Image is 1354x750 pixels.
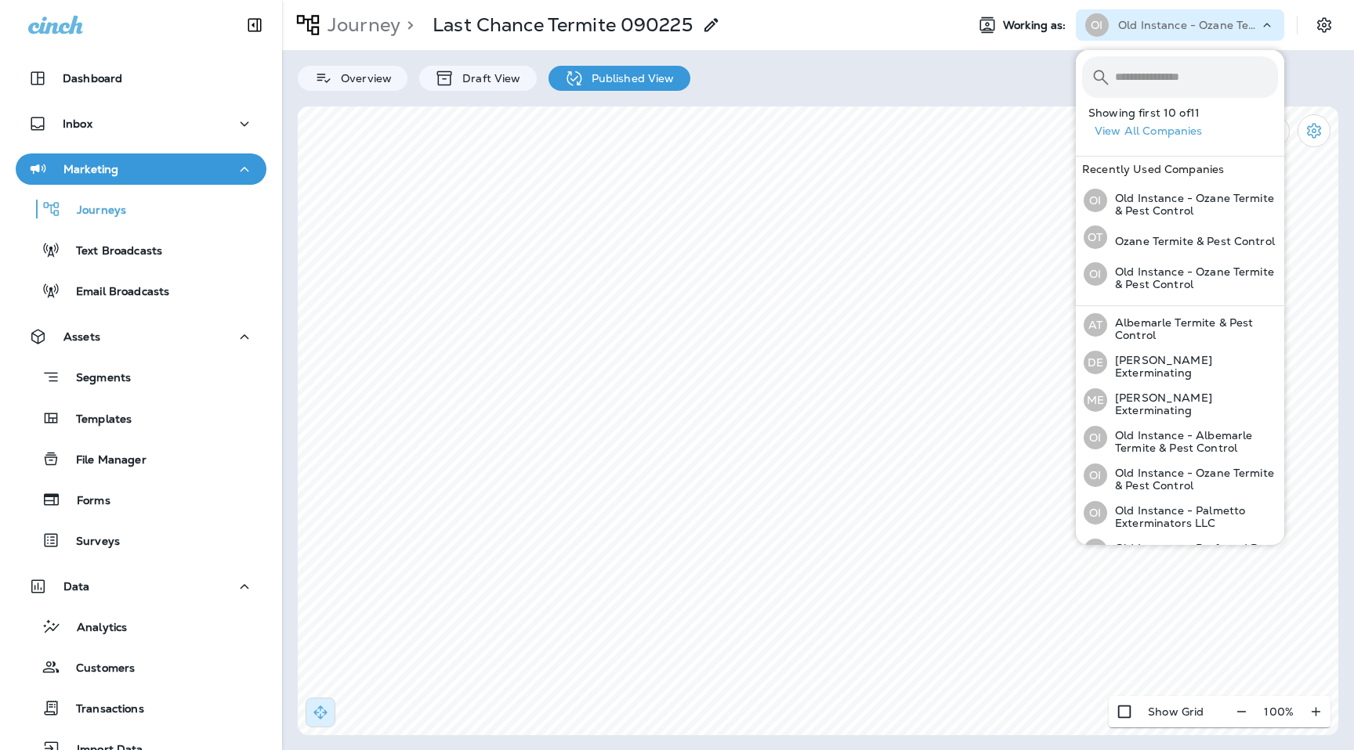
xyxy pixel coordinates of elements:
p: File Manager [60,453,147,468]
button: Templates [16,402,266,434]
div: DE [1084,351,1107,374]
button: Analytics [16,610,266,643]
p: Old Instance - Ozane Termite & Pest Control [1107,265,1278,290]
p: Showing first 10 of 11 [1088,106,1284,119]
button: File Manager [16,442,266,475]
p: Email Broadcasts [60,285,169,300]
button: OIOld Instance - Albemarle Termite & Pest Control [1076,419,1284,456]
button: Collapse Sidebar [233,9,277,41]
button: Marketing [16,153,266,185]
button: Data [16,571,266,602]
p: Segments [60,371,131,387]
button: Segments [16,360,266,394]
div: OI [1084,189,1107,212]
button: OIOld Instance - Preferred Pest Control - Palmetto [1076,532,1284,569]
p: Analytics [61,621,127,636]
button: ME[PERSON_NAME] Exterminating [1076,381,1284,419]
button: Forms [16,483,266,516]
button: Dashboard [16,63,266,94]
p: Old Instance - Ozane Termite & Pest Control [1107,192,1278,217]
p: Forms [61,494,110,509]
p: Old Instance - Albemarle Termite & Pest Control [1107,429,1278,454]
button: View All Companies [1088,119,1284,143]
div: AT [1084,313,1107,337]
button: Assets [16,321,266,352]
button: DE[PERSON_NAME] Exterminating [1076,344,1284,381]
p: Marketing [63,163,118,175]
button: OIOld Instance - Palmetto Exterminators LLC [1076,494,1284,532]
p: Templates [60,413,132,427]
p: Transactions [60,702,144,717]
button: Surveys [16,524,266,557]
p: Old Instance - Ozane Termite & Pest Control [1107,467,1278,492]
div: OI [1084,262,1107,286]
div: OI [1084,463,1107,487]
button: OIOld Instance - Ozane Termite & Pest Control [1076,456,1284,494]
button: Inbox [16,108,266,139]
p: Surveys [60,535,120,550]
p: Old Instance - Preferred Pest Control - Palmetto [1107,542,1278,567]
p: Albemarle Termite & Pest Control [1107,316,1278,341]
button: Transactions [16,691,266,724]
div: OI [1084,501,1107,525]
p: 100 % [1264,705,1294,718]
p: Inbox [63,117,92,130]
div: OI [1084,539,1107,562]
p: Ozane Termite & Pest Control [1107,235,1275,247]
p: Old Instance - Palmetto Exterminators LLC [1107,504,1278,529]
div: Recently Used Companies [1076,157,1284,182]
div: OI [1084,426,1107,449]
p: Show Grid [1148,705,1204,718]
p: [PERSON_NAME] Exterminating [1107,391,1278,416]
p: [PERSON_NAME] Exterminating [1107,354,1278,379]
button: Text Broadcasts [16,233,266,266]
button: Email Broadcasts [16,274,266,307]
button: OIOld Instance - Ozane Termite & Pest Control [1076,255,1284,293]
p: Assets [63,330,100,343]
p: Journeys [61,204,126,218]
button: Journeys [16,193,266,225]
button: Settings [1298,114,1330,147]
p: Text Broadcasts [60,244,162,259]
button: OTOzane Termite & Pest Control [1076,219,1284,255]
p: Data [63,580,90,593]
p: Customers [60,662,135,676]
div: OT [1084,225,1107,249]
button: OIOld Instance - Ozane Termite & Pest Control [1076,182,1284,219]
button: ATAlbemarle Termite & Pest Control [1076,306,1284,344]
div: ME [1084,388,1107,412]
button: Customers [16,651,266,683]
p: Dashboard [63,72,122,85]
